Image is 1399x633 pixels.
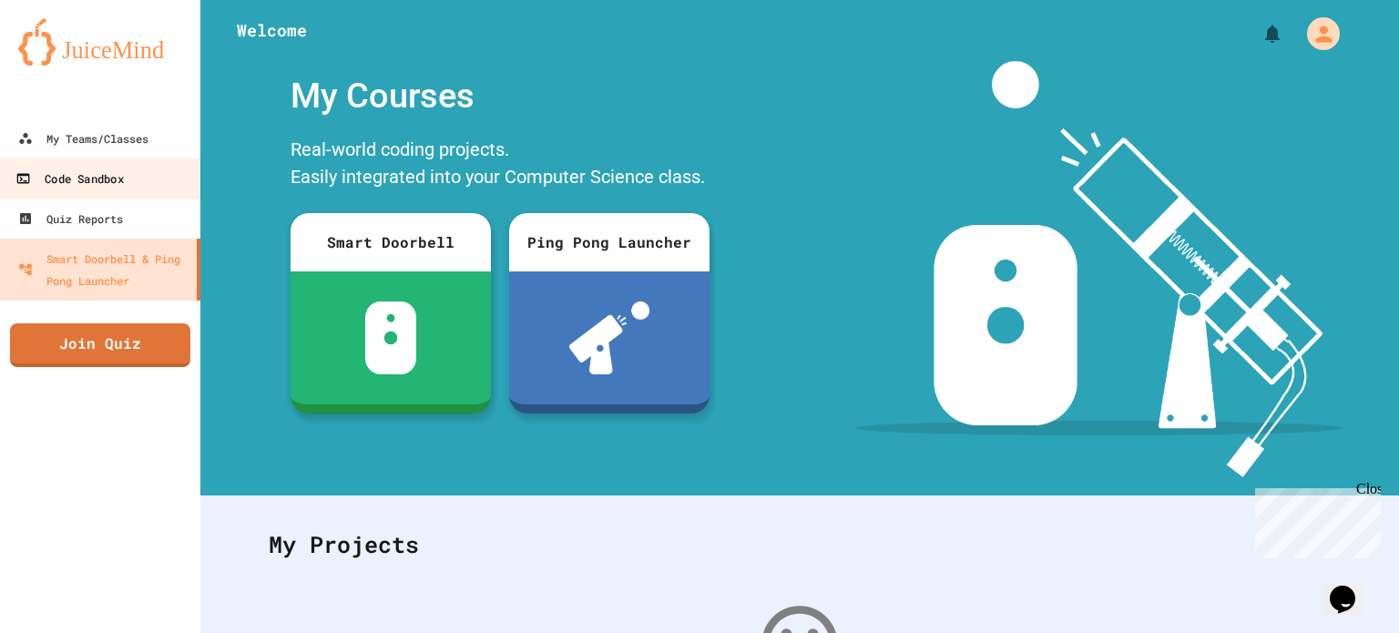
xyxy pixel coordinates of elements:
[18,248,189,291] div: Smart Doorbell & Ping Pong Launcher
[509,213,710,271] div: Ping Pong Launcher
[365,301,417,374] img: sdb-white.svg
[15,168,123,190] div: Code Sandbox
[291,213,491,271] div: Smart Doorbell
[7,7,126,116] div: Chat with us now!Close
[1228,18,1288,49] div: My Notifications
[1322,560,1381,615] iframe: chat widget
[569,301,650,374] img: ppl-with-ball.png
[281,61,719,131] div: My Courses
[281,131,719,199] div: Real-world coding projects. Easily integrated into your Computer Science class.
[1248,481,1381,558] iframe: chat widget
[250,509,1349,580] div: My Projects
[18,208,123,230] div: Quiz Reports
[1288,13,1344,55] div: My Account
[10,323,190,367] a: Join Quiz
[18,128,148,149] div: My Teams/Classes
[855,61,1343,477] img: banner-image-my-projects.png
[18,18,182,66] img: logo-orange.svg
